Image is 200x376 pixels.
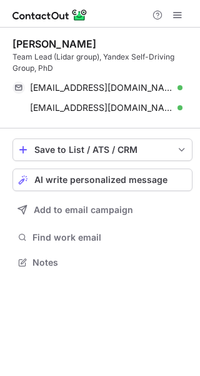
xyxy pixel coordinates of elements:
div: Team Lead (Lidar group), Yandex Self-Driving Group, PhD [12,51,192,74]
button: Add to email campaign [12,199,192,221]
span: AI write personalized message [34,175,167,185]
span: [EMAIL_ADDRESS][DOMAIN_NAME] [30,102,173,113]
img: ContactOut v5.3.10 [12,8,87,23]
span: Find work email [32,232,187,243]
button: Find work email [12,229,192,246]
span: Notes [32,257,187,268]
div: Save to List / ATS / CRM [34,145,171,155]
button: Notes [12,254,192,271]
button: save-profile-one-click [12,138,192,161]
span: Add to email campaign [34,205,133,215]
span: [EMAIL_ADDRESS][DOMAIN_NAME] [30,82,173,93]
button: AI write personalized message [12,169,192,191]
div: [PERSON_NAME] [12,38,96,50]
